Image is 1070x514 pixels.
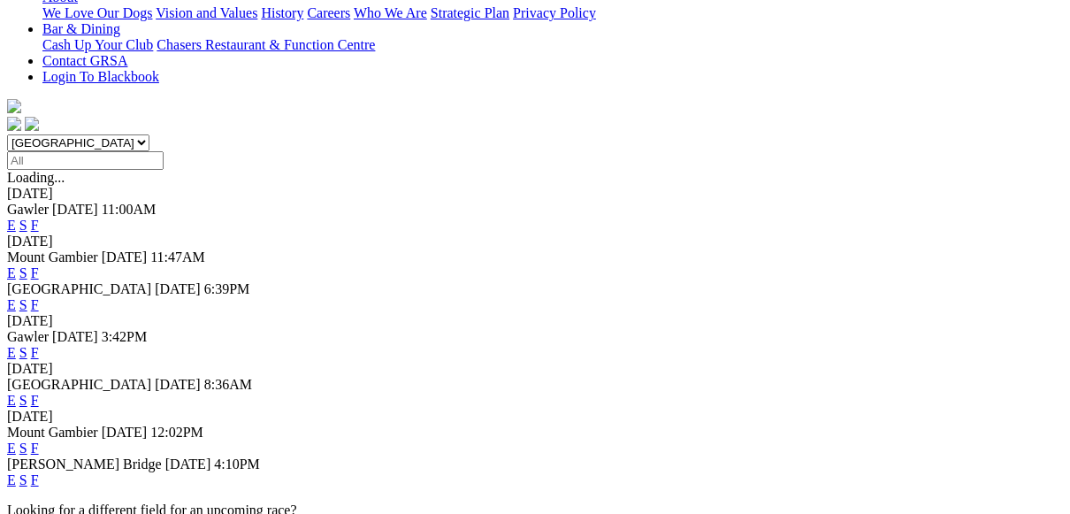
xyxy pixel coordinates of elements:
[19,441,27,456] a: S
[31,265,39,280] a: F
[102,329,148,344] span: 3:42PM
[19,218,27,233] a: S
[155,281,201,296] span: [DATE]
[7,249,98,265] span: Mount Gambier
[31,345,39,360] a: F
[513,5,596,20] a: Privacy Policy
[307,5,350,20] a: Careers
[52,329,98,344] span: [DATE]
[150,249,205,265] span: 11:47AM
[102,249,148,265] span: [DATE]
[7,218,16,233] a: E
[214,456,260,472] span: 4:10PM
[7,117,21,131] img: facebook.svg
[102,202,157,217] span: 11:00AM
[42,37,1063,53] div: Bar & Dining
[42,37,153,52] a: Cash Up Your Club
[7,377,151,392] span: [GEOGRAPHIC_DATA]
[31,218,39,233] a: F
[7,202,49,217] span: Gawler
[431,5,509,20] a: Strategic Plan
[7,313,1063,329] div: [DATE]
[7,186,1063,202] div: [DATE]
[31,441,39,456] a: F
[204,281,250,296] span: 6:39PM
[7,265,16,280] a: E
[42,21,120,36] a: Bar & Dining
[204,377,252,392] span: 8:36AM
[150,425,203,440] span: 12:02PM
[7,345,16,360] a: E
[7,425,98,440] span: Mount Gambier
[7,409,1063,425] div: [DATE]
[155,377,201,392] span: [DATE]
[52,202,98,217] span: [DATE]
[19,472,27,487] a: S
[42,5,1063,21] div: About
[25,117,39,131] img: twitter.svg
[261,5,303,20] a: History
[19,297,27,312] a: S
[31,297,39,312] a: F
[7,151,164,170] input: Select date
[102,425,148,440] span: [DATE]
[7,441,16,456] a: E
[7,361,1063,377] div: [DATE]
[19,345,27,360] a: S
[42,5,152,20] a: We Love Our Dogs
[157,37,375,52] a: Chasers Restaurant & Function Centre
[7,234,1063,249] div: [DATE]
[31,472,39,487] a: F
[31,393,39,408] a: F
[354,5,427,20] a: Who We Are
[7,472,16,487] a: E
[19,265,27,280] a: S
[7,393,16,408] a: E
[7,329,49,344] span: Gawler
[42,53,127,68] a: Contact GRSA
[19,393,27,408] a: S
[7,281,151,296] span: [GEOGRAPHIC_DATA]
[7,170,65,185] span: Loading...
[165,456,211,472] span: [DATE]
[7,99,21,113] img: logo-grsa-white.png
[42,69,159,84] a: Login To Blackbook
[7,456,162,472] span: [PERSON_NAME] Bridge
[7,297,16,312] a: E
[156,5,257,20] a: Vision and Values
